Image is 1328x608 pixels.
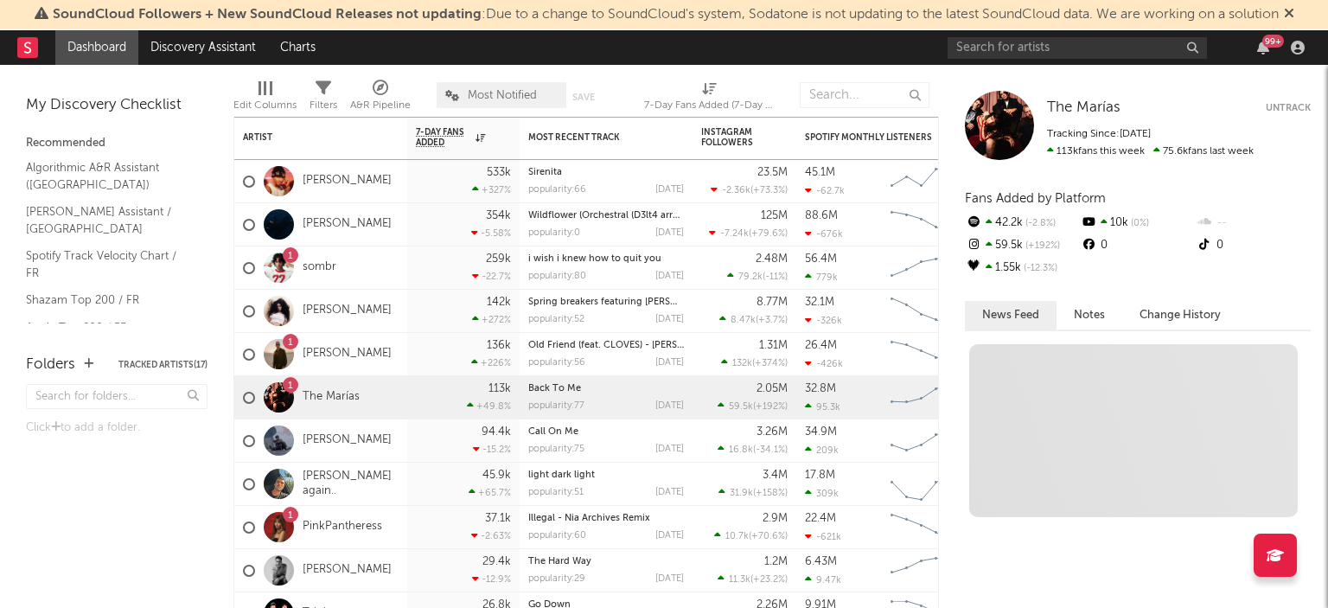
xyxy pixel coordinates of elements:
div: +272 % [472,314,511,325]
a: i wish i knew how to quit you [528,254,661,264]
span: 31.9k [730,489,753,498]
a: sombr [303,260,336,275]
div: 2.05M [757,383,788,394]
a: Old Friend (feat. CLOVES) - [PERSON_NAME] Remix [528,341,757,350]
div: 37.1k [485,513,511,524]
div: +49.8 % [467,400,511,412]
div: 94.4k [482,426,511,438]
a: Discovery Assistant [138,30,268,65]
div: 533k [487,167,511,178]
svg: Chart title [883,549,961,592]
span: 8.47k [731,316,756,325]
a: The Hard Way [528,557,591,566]
div: 2.48M [756,253,788,265]
a: Charts [268,30,328,65]
a: Apple Top 200 / FR [26,318,190,337]
div: 42.2k [965,212,1080,234]
div: 3.26M [757,426,788,438]
div: -15.2 % [473,444,511,455]
a: Back To Me [528,384,581,394]
div: 8.77M [757,297,788,308]
span: 113k fans this week [1047,146,1145,157]
div: ( ) [721,357,788,368]
div: 354k [486,210,511,221]
div: -62.7k [805,185,845,196]
a: [PERSON_NAME] [303,433,392,448]
div: -5.58 % [471,227,511,239]
div: popularity: 75 [528,445,584,454]
a: [PERSON_NAME] [303,347,392,362]
a: Wildflower (Orchestral (D3lt4 arrang.) [528,211,695,221]
div: Filters [310,95,337,116]
span: 59.5k [729,402,753,412]
div: ( ) [727,271,788,282]
div: -22.7 % [472,271,511,282]
div: Artist [243,132,373,143]
div: 259k [486,253,511,265]
span: +192 % [756,402,785,412]
div: 23.5M [757,167,788,178]
div: A&R Pipeline [350,95,411,116]
svg: Chart title [883,463,961,506]
div: 45.1M [805,167,835,178]
a: The Marías [1047,99,1120,117]
div: 3.4M [763,470,788,481]
div: 32.1M [805,297,834,308]
div: 779k [805,272,838,283]
div: ( ) [709,227,788,239]
div: light dark light [528,470,684,480]
div: 7-Day Fans Added (7-Day Fans Added) [644,74,774,124]
span: Dismiss [1284,8,1294,22]
span: +374 % [755,359,785,368]
div: Most Recent Track [528,132,658,143]
div: 125M [761,210,788,221]
div: 2.9M [763,513,788,524]
div: ( ) [714,530,788,541]
div: [DATE] [655,358,684,368]
a: PinkPantheress [303,520,382,534]
svg: Chart title [883,376,961,419]
span: -2.8 % [1023,219,1056,228]
div: [DATE] [655,531,684,541]
div: [DATE] [655,488,684,497]
div: Wildflower (Orchestral (D3lt4 arrang.) [528,211,684,221]
div: Folders [26,355,75,375]
div: popularity: 51 [528,488,584,497]
span: +70.6 % [751,532,785,541]
div: -2.63 % [471,530,511,541]
div: popularity: 56 [528,358,585,368]
a: Algorithmic A&R Assistant ([GEOGRAPHIC_DATA]) [26,158,190,194]
span: Most Notified [468,90,537,101]
div: [DATE] [655,185,684,195]
div: -621k [805,531,841,542]
a: Dashboard [55,30,138,65]
span: SoundCloud Followers + New SoundCloud Releases not updating [53,8,482,22]
button: Save [572,93,595,102]
span: +23.2 % [753,575,785,585]
div: Sirenita [528,168,684,177]
div: popularity: 0 [528,228,580,238]
span: 11.3k [729,575,750,585]
svg: Chart title [883,203,961,246]
input: Search... [800,82,929,108]
div: 9.47k [805,574,841,586]
svg: Chart title [883,290,961,333]
div: ( ) [718,487,788,498]
div: 26.4M [805,340,837,351]
button: Notes [1057,301,1122,330]
div: popularity: 77 [528,401,584,411]
span: 7-Day Fans Added [416,127,471,148]
div: i wish i knew how to quit you [528,254,684,264]
div: -- [1196,212,1311,234]
span: 16.8k [729,445,753,455]
div: 309k [805,488,839,499]
div: -12.9 % [472,573,511,585]
div: Edit Columns [233,95,297,116]
span: +158 % [756,489,785,498]
div: 34.9M [805,426,837,438]
div: -326k [805,315,842,326]
span: +3.7 % [758,316,785,325]
a: [PERSON_NAME] [303,304,392,318]
div: popularity: 29 [528,574,585,584]
div: popularity: 80 [528,272,586,281]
